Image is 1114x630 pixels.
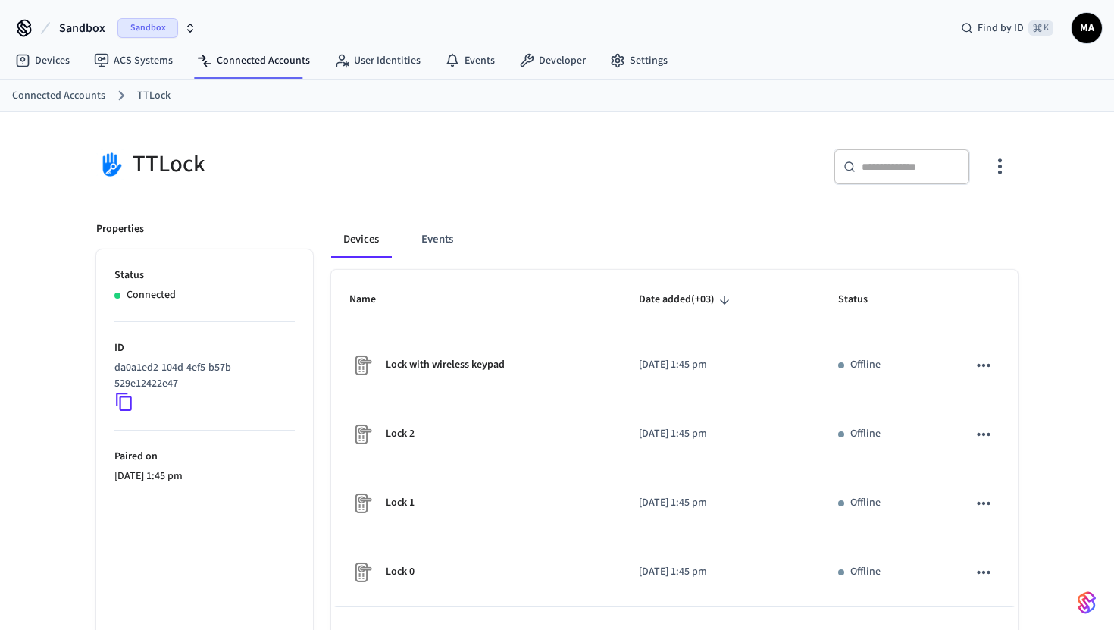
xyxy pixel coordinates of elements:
[1073,14,1100,42] span: MA
[59,19,105,37] span: Sandbox
[96,149,548,180] div: TTLock
[850,564,881,580] p: Offline
[386,495,415,511] p: Lock 1
[639,495,802,511] p: [DATE] 1:45 pm
[349,491,374,516] img: Placeholder Lock Image
[185,47,322,74] a: Connected Accounts
[639,564,802,580] p: [DATE] 1:45 pm
[82,47,185,74] a: ACS Systems
[386,426,415,442] p: Lock 2
[117,18,178,38] span: Sandbox
[433,47,507,74] a: Events
[331,270,1018,607] table: sticky table
[349,422,374,447] img: Placeholder Lock Image
[114,449,295,465] p: Paired on
[850,357,881,373] p: Offline
[322,47,433,74] a: User Identities
[507,47,598,74] a: Developer
[96,149,127,180] img: TTLock Logo, Square
[639,288,734,312] span: Date added(+03)
[978,20,1024,36] span: Find by ID
[639,426,802,442] p: [DATE] 1:45 pm
[137,88,171,104] a: TTLock
[409,221,465,258] button: Events
[1078,591,1096,615] img: SeamLogoGradient.69752ec5.svg
[598,47,680,74] a: Settings
[838,288,887,312] span: Status
[114,469,295,484] p: [DATE] 1:45 pm
[331,221,391,258] button: Devices
[96,221,144,237] p: Properties
[386,564,415,580] p: Lock 0
[850,495,881,511] p: Offline
[349,353,374,378] img: Placeholder Lock Image
[850,426,881,442] p: Offline
[639,357,802,373] p: [DATE] 1:45 pm
[1072,13,1102,43] button: MA
[114,340,295,356] p: ID
[331,221,1018,258] div: connected account tabs
[3,47,82,74] a: Devices
[1028,20,1053,36] span: ⌘ K
[349,560,374,585] img: Placeholder Lock Image
[386,357,505,373] p: Lock with wireless keypad
[127,287,176,303] p: Connected
[349,288,396,312] span: Name
[949,14,1065,42] div: Find by ID⌘ K
[12,88,105,104] a: Connected Accounts
[114,268,295,284] p: Status
[114,360,289,392] p: da0a1ed2-104d-4ef5-b57b-529e12422e47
